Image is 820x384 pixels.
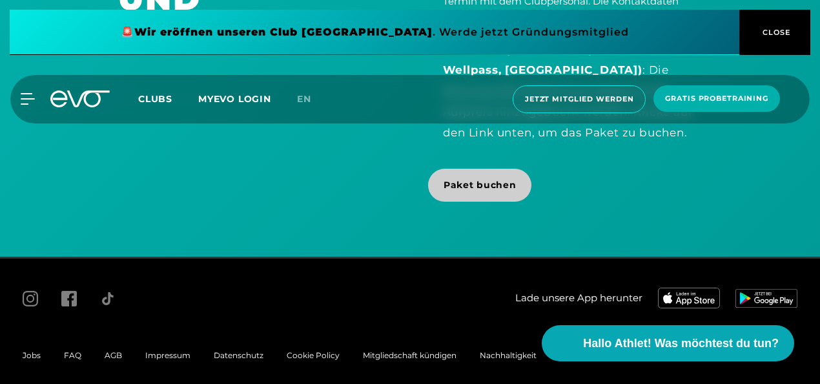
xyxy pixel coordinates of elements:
span: Lade unsere App herunter [515,291,642,306]
a: Clubs [138,92,198,105]
button: CLOSE [739,10,810,55]
a: Nachhaltigkeit [480,350,537,360]
span: Jetzt Mitglied werden [525,94,633,105]
a: AGB [105,350,122,360]
a: Cookie Policy [287,350,340,360]
a: en [297,92,327,107]
a: Jobs [23,350,41,360]
span: en [297,93,311,105]
a: Impressum [145,350,190,360]
a: FAQ [64,350,81,360]
button: Hallo Athlet! Was möchtest du tun? [542,325,794,361]
span: Gratis Probetraining [665,93,768,104]
a: Paket buchen [428,169,531,202]
a: Jetzt Mitglied werden [509,85,650,113]
span: Hallo Athlet! Was möchtest du tun? [583,335,779,352]
img: evofitness app [735,289,797,307]
span: Paket buchen [444,178,516,192]
a: Gratis Probetraining [650,85,784,113]
img: evofitness app [658,288,720,308]
span: CLOSE [759,27,791,38]
a: Datenschutz [214,350,263,360]
a: Mitgliedschaft kündigen [363,350,456,360]
span: Clubs [138,93,172,105]
a: MYEVO LOGIN [198,93,271,105]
